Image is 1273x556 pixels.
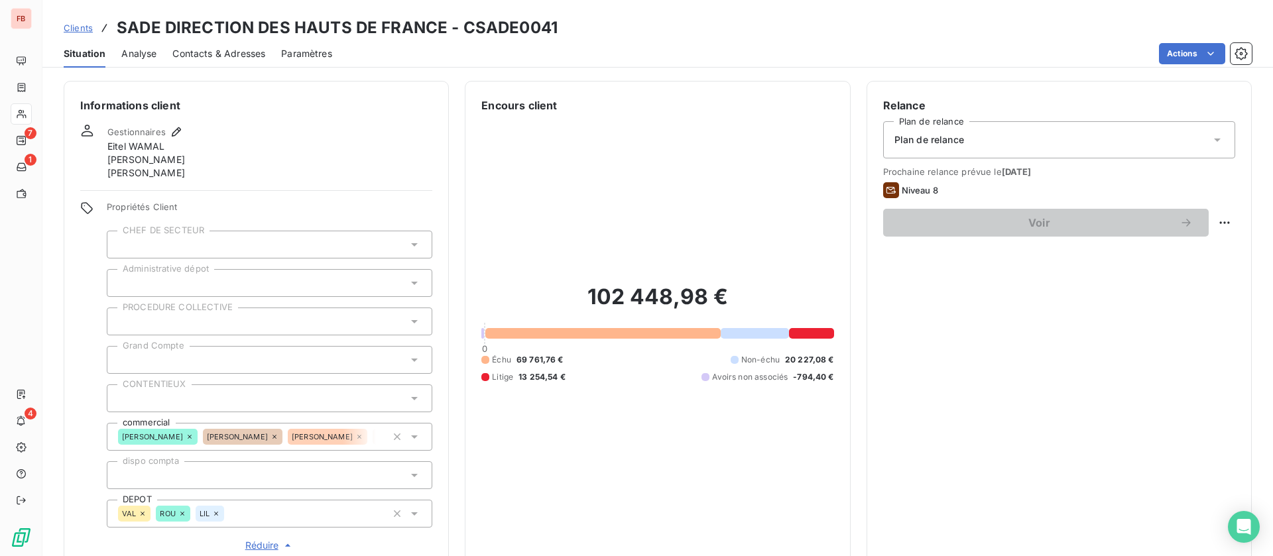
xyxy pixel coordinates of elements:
span: Contacts & Adresses [172,47,265,60]
span: Réduire [245,539,294,552]
span: Analyse [121,47,156,60]
span: 20 227,08 € [785,354,834,366]
input: Ajouter une valeur [224,508,235,520]
h6: Informations client [80,97,432,113]
span: 13 254,54 € [518,371,566,383]
span: [DATE] [1002,166,1032,177]
a: Clients [64,21,93,34]
span: VAL [122,510,136,518]
span: Clients [64,23,93,33]
img: Logo LeanPay [11,527,32,548]
input: Ajouter une valeur [376,431,387,443]
span: ROU [160,510,175,518]
span: Paramètres [281,47,332,60]
span: 4 [25,408,36,419]
span: Plan de relance [894,133,964,146]
span: Non-échu [741,354,780,366]
span: [PERSON_NAME] [207,433,268,441]
input: Ajouter une valeur [118,469,129,481]
h6: Relance [883,97,1235,113]
div: Open Intercom Messenger [1228,511,1260,543]
span: Eitel WAMAL [107,140,165,153]
span: 0 [482,343,487,354]
span: -794,40 € [793,371,833,383]
span: 1 [25,154,36,166]
input: Ajouter une valeur [118,315,129,327]
span: Situation [64,47,105,60]
span: [PERSON_NAME] [107,153,185,166]
div: FB [11,8,32,29]
h3: SADE DIRECTION DES HAUTS DE FRANCE - CSADE0041 [117,16,558,40]
input: Ajouter une valeur [118,277,129,289]
button: Actions [1159,43,1225,64]
span: 7 [25,127,36,139]
button: Voir [883,209,1209,237]
span: [PERSON_NAME] [107,166,185,180]
span: Voir [899,217,1180,228]
span: 69 761,76 € [516,354,564,366]
h2: 102 448,98 € [481,284,833,323]
span: LIL [200,510,210,518]
input: Ajouter une valeur [118,392,129,404]
span: Niveau 8 [902,185,938,195]
span: [PERSON_NAME] [292,433,353,441]
span: Propriétés Client [107,201,432,220]
span: [PERSON_NAME] [122,433,183,441]
span: Avoirs non associés [712,371,788,383]
h6: Encours client [481,97,557,113]
span: Gestionnaires [107,127,166,137]
input: Ajouter une valeur [118,239,129,250]
input: Ajouter une valeur [118,354,129,366]
span: Litige [492,371,513,383]
button: Réduire [107,538,432,553]
span: Échu [492,354,511,366]
span: Prochaine relance prévue le [883,166,1235,177]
